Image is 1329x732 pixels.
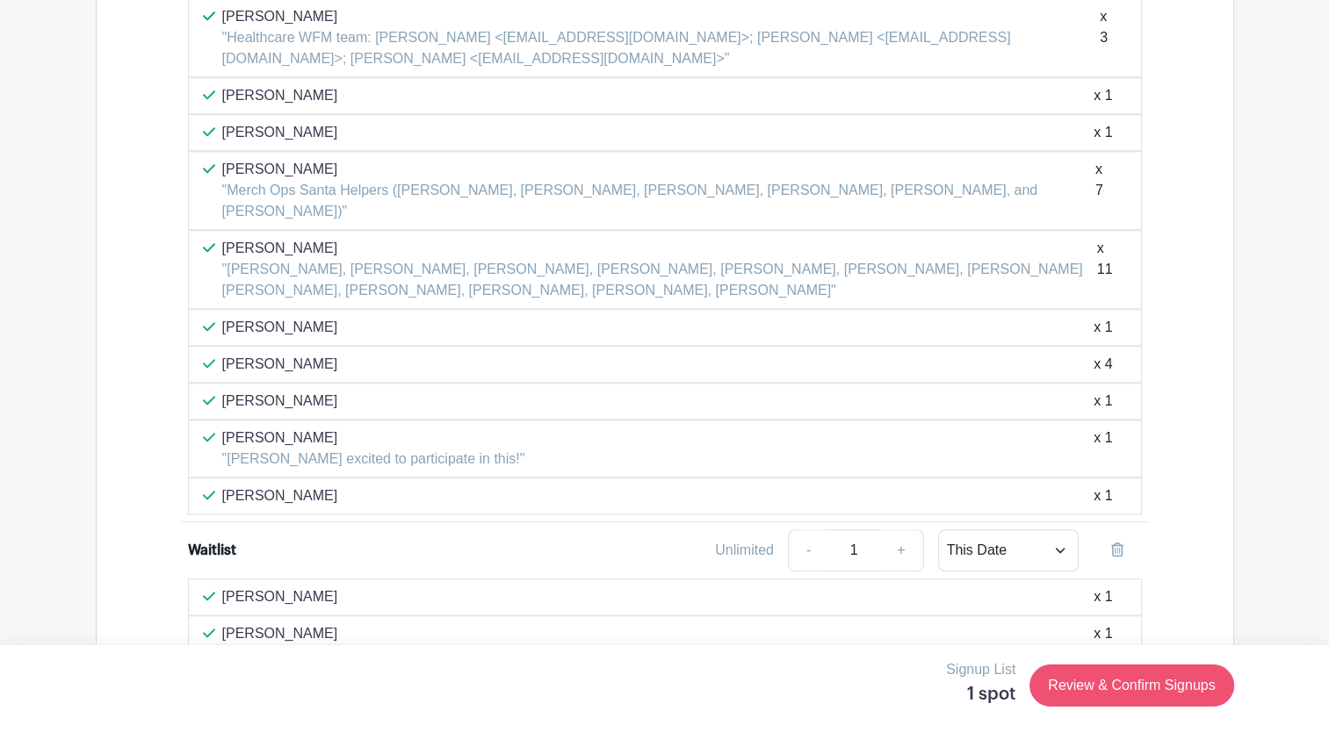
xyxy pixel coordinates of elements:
div: Waitlist [188,540,236,561]
p: [PERSON_NAME] [222,238,1097,259]
p: [PERSON_NAME] [222,586,338,607]
p: [PERSON_NAME] [222,85,338,106]
p: [PERSON_NAME] [222,391,338,412]
div: x 1 [1094,122,1112,143]
div: x 1 [1094,317,1112,338]
div: x 1 [1094,485,1112,506]
p: "[PERSON_NAME], [PERSON_NAME], [PERSON_NAME], [PERSON_NAME], [PERSON_NAME], [PERSON_NAME], [PERSO... [222,259,1097,301]
h5: 1 spot [946,684,1015,705]
div: x 7 [1095,159,1113,222]
div: x 11 [1097,238,1113,301]
div: x 1 [1094,85,1112,106]
p: [PERSON_NAME] [222,623,338,644]
p: [PERSON_NAME] [222,485,338,506]
div: x 4 [1094,354,1112,375]
div: x 1 [1094,391,1112,412]
p: [PERSON_NAME] [222,122,338,143]
div: Unlimited [715,540,774,561]
a: Review & Confirm Signups [1029,664,1233,707]
div: x 1 [1094,623,1112,644]
p: Signup List [946,659,1015,680]
p: "[PERSON_NAME] excited to participate in this!" [222,449,525,470]
p: [PERSON_NAME] [222,354,338,375]
div: x 1 [1094,586,1112,607]
p: [PERSON_NAME] [222,317,338,338]
a: - [788,529,828,571]
p: [PERSON_NAME] [222,427,525,449]
p: [PERSON_NAME] [222,6,1101,27]
div: x 1 [1094,427,1112,470]
p: [PERSON_NAME] [222,159,1095,180]
p: "Healthcare WFM team: [PERSON_NAME] <[EMAIL_ADDRESS][DOMAIN_NAME]>; [PERSON_NAME] <[EMAIL_ADDRESS... [222,27,1101,69]
div: x 3 [1100,6,1112,69]
p: "Merch Ops Santa Helpers ([PERSON_NAME], [PERSON_NAME], [PERSON_NAME], [PERSON_NAME], [PERSON_NAM... [222,180,1095,222]
a: + [879,529,923,571]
